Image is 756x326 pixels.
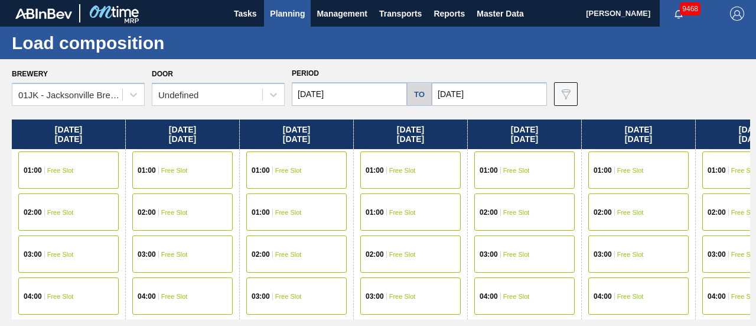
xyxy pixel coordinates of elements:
span: 03:00 [594,251,612,258]
div: [DATE] [DATE] [582,120,695,149]
span: 04:00 [480,293,498,300]
span: Free Slot [389,293,416,300]
button: icon-filter-gray [554,82,578,106]
span: Free Slot [275,293,302,300]
span: 02:00 [708,209,726,216]
span: Free Slot [617,167,644,174]
span: 03:00 [24,251,42,258]
span: Free Slot [503,167,530,174]
span: Free Slot [503,251,530,258]
div: [DATE] [DATE] [126,120,239,149]
span: Period [292,69,319,78]
span: Tasks [232,7,258,21]
div: [DATE] [DATE] [354,120,467,149]
span: 01:00 [366,209,384,216]
span: 03:00 [480,251,498,258]
button: Notifications [660,5,698,22]
span: 01:00 [252,209,270,216]
span: Planning [270,7,305,21]
img: Logout [730,7,744,21]
div: Undefined [158,90,198,100]
span: 01:00 [24,167,42,174]
span: 01:00 [708,167,726,174]
span: 04:00 [708,293,726,300]
span: Free Slot [47,167,74,174]
span: Free Slot [617,209,644,216]
div: [DATE] [DATE] [468,120,581,149]
input: mm/dd/yyyy [292,82,407,106]
img: icon-filter-gray [559,87,573,101]
label: Brewery [12,70,48,78]
span: Free Slot [161,167,188,174]
span: 03:00 [252,293,270,300]
span: 01:00 [480,167,498,174]
input: mm/dd/yyyy [432,82,547,106]
span: 01:00 [366,167,384,174]
span: Free Slot [617,293,644,300]
div: [DATE] [DATE] [240,120,353,149]
span: 04:00 [24,293,42,300]
span: 02:00 [594,209,612,216]
span: Free Slot [161,209,188,216]
span: Free Slot [47,209,74,216]
span: 01:00 [252,167,270,174]
span: Free Slot [389,209,416,216]
span: 02:00 [138,209,156,216]
span: Free Slot [503,293,530,300]
span: Free Slot [47,293,74,300]
span: Management [317,7,367,21]
span: Free Slot [503,209,530,216]
span: Free Slot [161,251,188,258]
span: Master Data [477,7,523,21]
h5: to [414,90,425,99]
span: Transports [379,7,422,21]
span: 02:00 [480,209,498,216]
span: 01:00 [594,167,612,174]
span: Free Slot [275,251,302,258]
span: 02:00 [24,209,42,216]
span: 03:00 [708,251,726,258]
span: 04:00 [594,293,612,300]
span: Reports [434,7,465,21]
div: 01JK - Jacksonville Brewery [18,90,123,100]
span: Free Slot [47,251,74,258]
div: [DATE] [DATE] [12,120,125,149]
span: Free Slot [389,167,416,174]
span: 03:00 [138,251,156,258]
span: 04:00 [138,293,156,300]
label: Door [152,70,173,78]
span: Free Slot [389,251,416,258]
span: Free Slot [275,209,302,216]
span: 03:00 [366,293,384,300]
span: Free Slot [617,251,644,258]
span: 9468 [680,2,700,15]
span: Free Slot [161,293,188,300]
span: 01:00 [138,167,156,174]
img: TNhmsLtSVTkK8tSr43FrP2fwEKptu5GPRR3wAAAABJRU5ErkJggg== [15,8,72,19]
h1: Load composition [12,36,221,50]
span: Free Slot [275,167,302,174]
span: 02:00 [366,251,384,258]
span: 02:00 [252,251,270,258]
